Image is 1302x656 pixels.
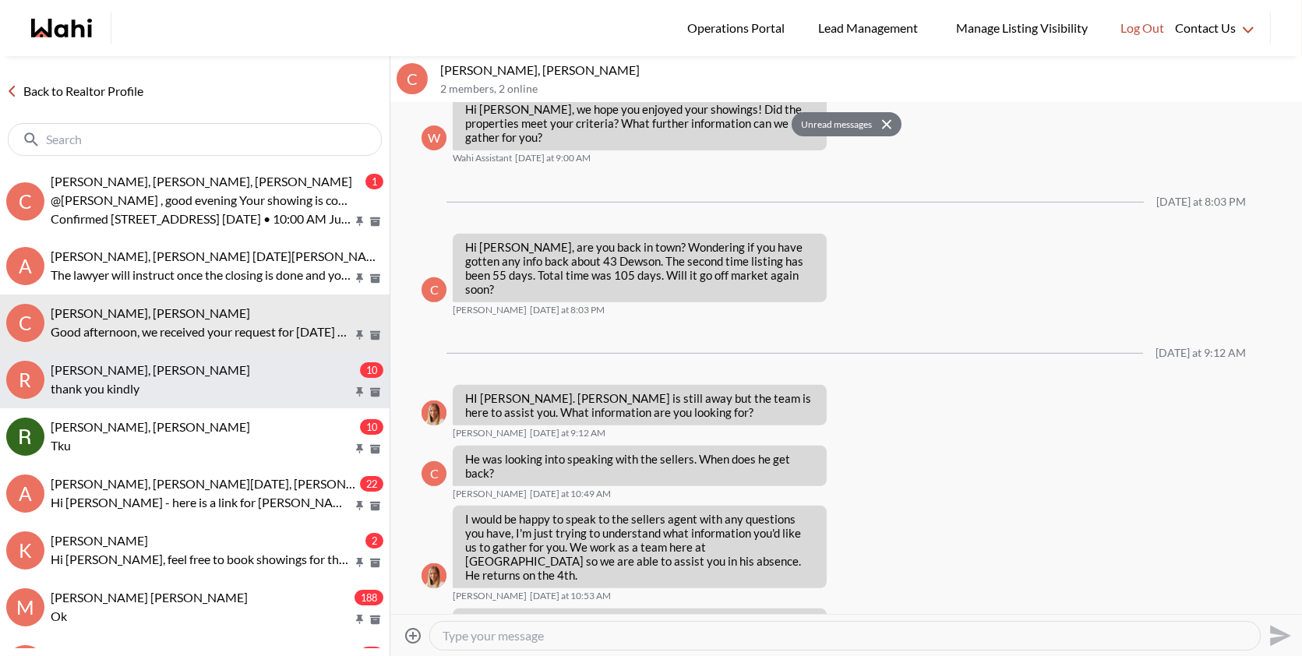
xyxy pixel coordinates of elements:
p: I would be happy to speak to the sellers agent with any questions you have, I'm just trying to un... [465,512,814,582]
div: R [6,361,44,399]
span: [PERSON_NAME] [51,533,148,548]
p: Confirmed [STREET_ADDRESS] [DATE] • 10:00 AM Just a quick fyi I have requested property manager t... [51,210,352,228]
button: Pin [353,215,367,228]
div: Rita Kukendran, Behnam [6,418,44,456]
button: Archive [367,443,383,456]
button: Archive [367,556,383,570]
div: K [6,531,44,570]
span: Wahi Assistant [453,152,512,164]
span: [PERSON_NAME], [PERSON_NAME][DATE], [PERSON_NAME], [PERSON_NAME], [PERSON_NAME] [51,476,595,491]
button: Archive [367,499,383,513]
span: Lead Management [818,18,923,38]
div: [DATE] at 9:12 AM [1156,347,1246,360]
div: C [6,304,44,342]
div: A [6,474,44,513]
button: Archive [367,272,383,285]
p: Tku [51,436,352,455]
p: Hi [PERSON_NAME], we hope you enjoyed your showings! Did the properties meet your criteria? What ... [465,102,814,144]
div: 2 [365,533,383,548]
button: Pin [353,556,367,570]
div: Michelle Ryckman [422,400,446,425]
span: [PERSON_NAME] [453,427,527,439]
span: [PERSON_NAME], [PERSON_NAME] [DATE][PERSON_NAME], [PERSON_NAME] [51,249,491,263]
div: [DATE] at 8:03 PM [1156,196,1246,209]
span: [PERSON_NAME] [453,590,527,602]
div: 10 [360,419,383,435]
textarea: Type your message [443,628,1247,644]
p: Hi [PERSON_NAME], are you back in town? Wondering if you have gotten any info back about 43 Dewso... [465,240,814,296]
p: HI [PERSON_NAME]. [PERSON_NAME] is still away but the team is here to assist you. What informatio... [465,391,814,419]
button: Send [1261,618,1296,653]
img: M [422,400,446,425]
span: [PERSON_NAME] [453,304,527,316]
p: @[PERSON_NAME] , good evening Your showing is confirmed [51,191,352,210]
div: C [6,182,44,220]
div: C [422,461,446,486]
div: M [6,588,44,626]
p: Good afternoon, we received your request for [DATE] 9:00 a.m. The seller has asked that showings ... [51,323,352,341]
div: W [422,125,446,150]
button: Pin [353,613,367,626]
img: M [422,563,446,588]
span: Manage Listing Visibility [951,18,1092,38]
button: Archive [367,215,383,228]
p: thank you kindly [51,379,352,398]
p: Hi [PERSON_NAME] - here is a link for [PERSON_NAME] calendar so you can book in a time to speak w... [51,493,352,512]
div: C [397,63,428,94]
p: Hi [PERSON_NAME], feel free to book showings for these properties as per your convenience and we ... [51,550,352,569]
p: The lawyer will instruct once the closing is done and you will have access to the property. You c... [51,266,352,284]
img: R [6,418,44,456]
div: 188 [355,590,383,605]
div: A [6,247,44,285]
p: He was looking into speaking with the sellers. When does he get back? [465,452,814,480]
button: Pin [353,499,367,513]
div: C [422,277,446,302]
button: Archive [367,386,383,399]
button: Pin [353,386,367,399]
button: Pin [353,272,367,285]
button: Archive [367,613,383,626]
button: Pin [353,443,367,456]
p: 2 members , 2 online [440,83,1296,96]
span: Log Out [1120,18,1164,38]
span: [PERSON_NAME], [PERSON_NAME] [51,419,250,434]
span: Operations Portal [687,18,790,38]
span: [PERSON_NAME], [PERSON_NAME] [51,305,250,320]
time: 2025-09-02T14:53:46.453Z [530,590,611,602]
span: [PERSON_NAME], [PERSON_NAME] [51,362,250,377]
p: Ok [51,607,352,626]
button: Unread messages [792,112,877,137]
span: [PERSON_NAME], [PERSON_NAME], [PERSON_NAME] [51,174,352,189]
a: Wahi homepage [31,19,92,37]
time: 2025-09-02T00:03:02.916Z [530,304,605,316]
time: 2025-09-02T13:12:41.459Z [530,427,605,439]
div: 10 [360,362,383,378]
button: Archive [367,329,383,342]
time: 2025-09-02T14:49:03.356Z [530,488,611,500]
div: 22 [360,476,383,492]
span: [PERSON_NAME] [453,488,527,500]
button: Pin [353,329,367,342]
time: 2025-08-29T13:00:12.183Z [515,152,591,164]
input: Search [46,132,347,147]
p: [PERSON_NAME], [PERSON_NAME] [440,62,1296,78]
div: 1 [365,174,383,189]
div: Michelle Ryckman [422,563,446,588]
span: [PERSON_NAME] [PERSON_NAME] [51,590,248,605]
